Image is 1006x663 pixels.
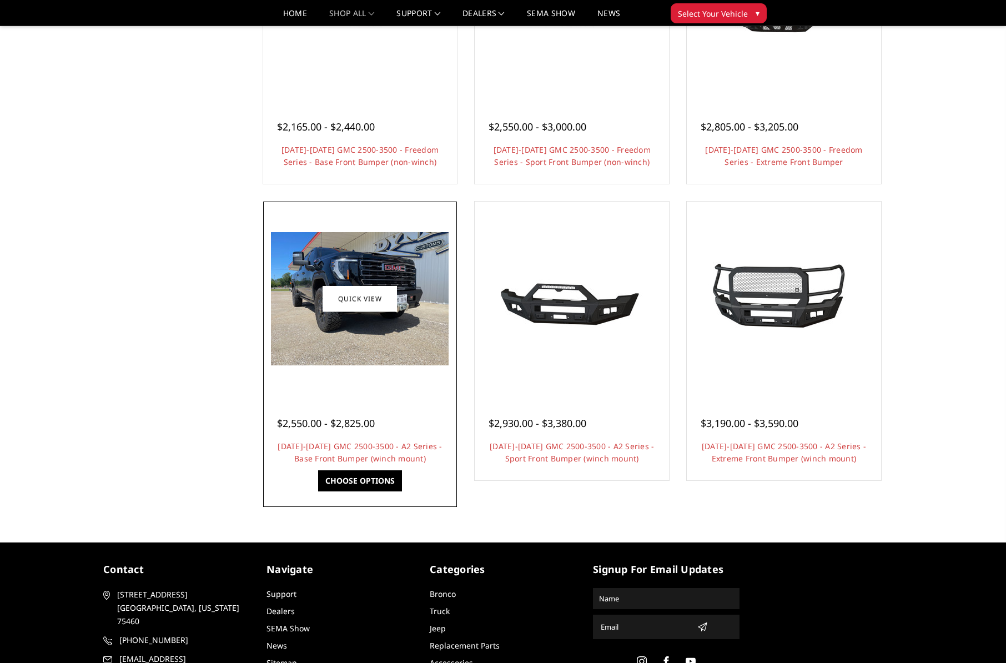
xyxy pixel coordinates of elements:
a: Jeep [430,623,446,634]
a: News [597,9,620,26]
a: Replacement Parts [430,640,500,651]
a: [DATE]-[DATE] GMC 2500-3500 - A2 Series - Base Front Bumper (winch mount) [278,441,442,464]
input: Email [596,618,693,636]
a: [PHONE_NUMBER] [103,634,250,647]
span: $2,550.00 - $2,825.00 [277,416,375,430]
a: Truck [430,606,450,616]
a: Dealers [266,606,295,616]
h5: contact [103,562,250,577]
a: Support [396,9,440,26]
input: Name [595,590,738,607]
img: 2024-2025 GMC 2500-3500 - A2 Series - Base Front Bumper (winch mount) [271,232,449,365]
a: [DATE]-[DATE] GMC 2500-3500 - Freedom Series - Sport Front Bumper (non-winch) [494,144,651,167]
span: [STREET_ADDRESS] [GEOGRAPHIC_DATA], [US_STATE] 75460 [117,588,246,628]
span: $2,165.00 - $2,440.00 [277,120,375,133]
h5: signup for email updates [593,562,740,577]
a: 2024-2025 GMC 2500-3500 - A2 Series - Sport Front Bumper (winch mount) 2024-2025 GMC 2500-3500 - ... [477,204,666,393]
span: [PHONE_NUMBER] [119,634,248,647]
a: Bronco [430,589,456,599]
a: Choose Options [318,470,402,491]
h5: Categories [430,562,576,577]
iframe: Chat Widget [950,610,1006,663]
a: SEMA Show [266,623,310,634]
span: $3,190.00 - $3,590.00 [701,416,798,430]
a: SEMA Show [527,9,575,26]
a: 2024-2025 GMC 2500-3500 - A2 Series - Base Front Bumper (winch mount) 2024-2025 GMC 2500-3500 - A... [266,204,455,393]
a: Dealers [462,9,505,26]
span: Select Your Vehicle [678,8,748,19]
span: ▾ [756,7,759,19]
span: $2,930.00 - $3,380.00 [489,416,586,430]
a: 2024-2025 GMC 2500-3500 - A2 Series - Extreme Front Bumper (winch mount) 2024-2025 GMC 2500-3500 ... [690,204,878,393]
button: Select Your Vehicle [671,3,767,23]
a: Quick view [323,286,397,312]
span: $2,550.00 - $3,000.00 [489,120,586,133]
a: [DATE]-[DATE] GMC 2500-3500 - Freedom Series - Base Front Bumper (non-winch) [281,144,439,167]
span: $2,805.00 - $3,205.00 [701,120,798,133]
a: [DATE]-[DATE] GMC 2500-3500 - Freedom Series - Extreme Front Bumper [705,144,862,167]
a: shop all [329,9,374,26]
a: News [266,640,287,651]
h5: Navigate [266,562,413,577]
a: Support [266,589,296,599]
a: Home [283,9,307,26]
a: [DATE]-[DATE] GMC 2500-3500 - A2 Series - Extreme Front Bumper (winch mount) [702,441,866,464]
a: [DATE]-[DATE] GMC 2500-3500 - A2 Series - Sport Front Bumper (winch mount) [490,441,654,464]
